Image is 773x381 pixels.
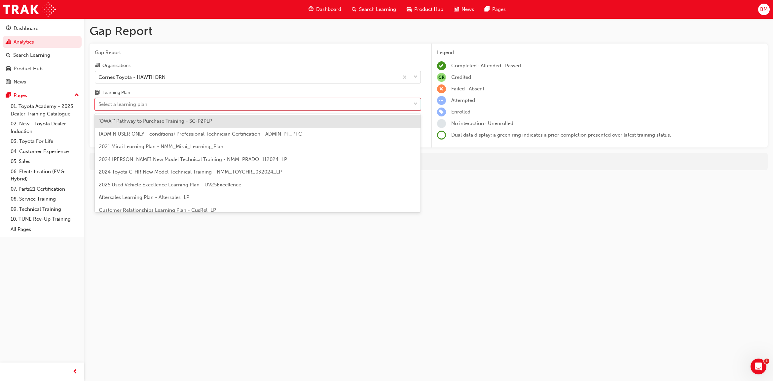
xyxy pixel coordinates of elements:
[8,146,82,157] a: 04. Customer Experience
[359,6,396,13] span: Search Learning
[437,84,446,93] span: learningRecordVerb_FAIL-icon
[6,79,11,85] span: news-icon
[6,66,11,72] span: car-icon
[99,182,241,188] span: 2025 Used Vehicle Excellence Learning Plan - UV25Excellence
[764,359,769,364] span: 1
[73,368,78,376] span: prev-icon
[485,5,490,14] span: pages-icon
[303,3,347,16] a: guage-iconDashboard
[8,224,82,235] a: All Pages
[451,120,513,126] span: No interaction · Unenrolled
[3,89,82,102] button: Pages
[451,74,471,80] span: Credited
[437,119,446,128] span: learningRecordVerb_NONE-icon
[3,2,56,17] img: Trak
[413,100,418,109] span: down-icon
[99,194,189,200] span: Aftersales Learning Plan - Aftersales_LP
[6,93,11,99] span: pages-icon
[760,6,768,13] span: BM
[437,73,446,82] span: null-icon
[8,119,82,136] a: 02. New - Toyota Dealer Induction
[437,96,446,105] span: learningRecordVerb_ATTEMPT-icon
[8,167,82,184] a: 06. Electrification (EV & Hybrid)
[437,49,763,56] div: Legend
[102,89,130,96] div: Learning Plan
[99,169,282,175] span: 2024 Toyota C-HR New Model Technical Training - NMM_TOYCHR_032024_LP
[316,6,341,13] span: Dashboard
[461,6,474,13] span: News
[3,76,82,88] a: News
[3,22,82,35] a: Dashboard
[437,108,446,116] span: learningRecordVerb_ENROLL-icon
[8,214,82,224] a: 10. TUNE Rev-Up Training
[14,92,27,99] div: Pages
[492,6,506,13] span: Pages
[94,158,763,165] div: For more in-depth analysis and data download, go to
[451,109,470,115] span: Enrolled
[90,24,768,38] h1: Gap Report
[6,39,11,45] span: chart-icon
[8,136,82,146] a: 03. Toyota For Life
[414,6,443,13] span: Product Hub
[14,65,43,73] div: Product Hub
[309,5,313,14] span: guage-icon
[99,143,223,149] span: 2021 Mirai Learning Plan - NMM_Mirai_Learning_Plan
[99,118,212,124] span: 'OWAF' Pathway to Purchase Training - SC-P2PLP
[347,3,401,16] a: search-iconSearch Learning
[98,73,166,81] div: Cornes Toyota - HAWTHORN
[8,184,82,194] a: 07. Parts21 Certification
[751,359,766,374] iframe: Intercom live chat
[758,4,770,15] button: BM
[451,86,484,92] span: Failed · Absent
[8,204,82,214] a: 09. Technical Training
[74,91,79,100] span: up-icon
[14,78,26,86] div: News
[451,63,521,69] span: Completed · Attended · Passed
[95,63,100,69] span: organisation-icon
[479,3,511,16] a: pages-iconPages
[6,26,11,32] span: guage-icon
[99,156,287,162] span: 2024 [PERSON_NAME] New Model Technical Training - NMM_PRADO_112024_LP
[6,52,11,58] span: search-icon
[401,3,449,16] a: car-iconProduct Hub
[3,63,82,75] a: Product Hub
[13,51,50,59] div: Search Learning
[3,36,82,48] a: Analytics
[352,5,356,14] span: search-icon
[8,194,82,204] a: 08. Service Training
[451,97,475,103] span: Attempted
[95,49,421,56] span: Gap Report
[8,156,82,167] a: 05. Sales
[95,90,100,96] span: learningplan-icon
[449,3,479,16] a: news-iconNews
[3,49,82,61] a: Search Learning
[451,132,671,138] span: Dual data display; a green ring indicates a prior completion presented over latest training status.
[454,5,459,14] span: news-icon
[437,61,446,70] span: learningRecordVerb_COMPLETE-icon
[102,62,130,69] div: Organisations
[14,25,39,32] div: Dashboard
[8,101,82,119] a: 01. Toyota Academy - 2025 Dealer Training Catalogue
[407,5,412,14] span: car-icon
[99,207,216,213] span: Customer Relationships Learning Plan - CusRel_LP
[99,131,302,137] span: (ADMIN USER ONLY - conditions) Professional Technician Certification - ADMIN-PT_PTC
[98,101,147,108] div: Select a learning plan
[3,21,82,89] button: DashboardAnalyticsSearch LearningProduct HubNews
[413,73,418,81] span: down-icon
